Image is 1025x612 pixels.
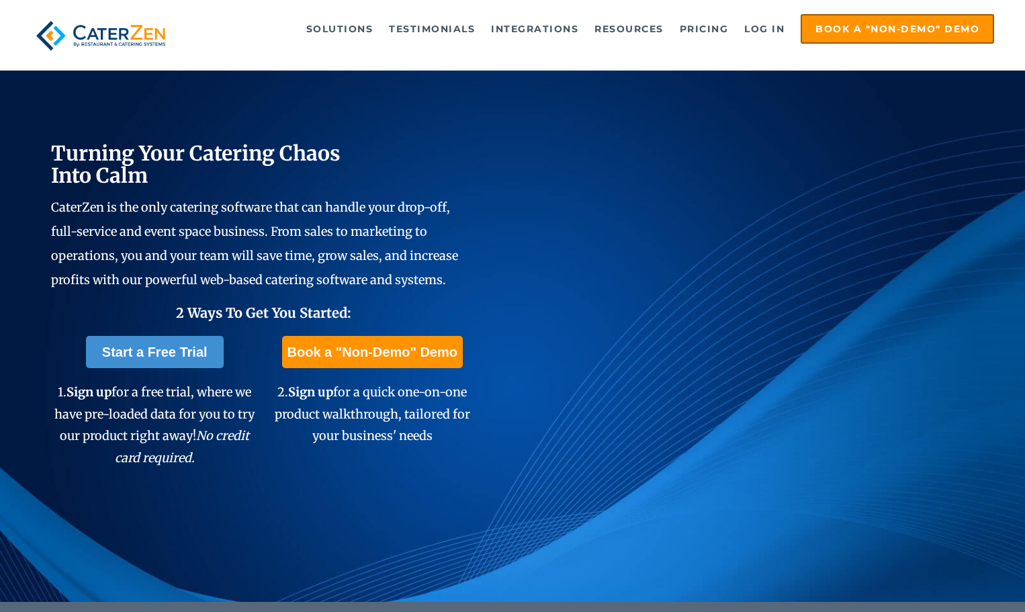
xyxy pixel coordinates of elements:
[673,15,736,42] a: Pricing
[738,15,791,42] a: Log in
[66,384,112,400] span: Sign up
[300,15,380,42] a: Solutions
[195,14,994,44] div: Navigation Menu
[801,14,994,44] a: Book a "Non-Demo" Demo
[484,15,585,42] a: Integrations
[288,384,333,400] span: Sign up
[115,428,250,465] em: No credit card required.
[54,384,255,465] span: 1. for a free trial, where we have pre-loaded data for you to try our product right away!
[51,140,341,188] span: Turning Your Catering Chaos Into Calm
[282,336,463,368] a: Book a "Non-Demo" Demo
[51,200,458,288] span: CaterZen is the only catering software that can handle your drop-off, full-service and event spac...
[31,14,171,57] img: caterzen
[86,336,224,368] a: Start a Free Trial
[176,304,351,321] span: 2 Ways To Get You Started:
[275,384,470,443] span: 2. for a quick one-on-one product walkthrough, tailored for your business' needs
[382,15,482,42] a: Testimonials
[588,15,670,42] a: Resources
